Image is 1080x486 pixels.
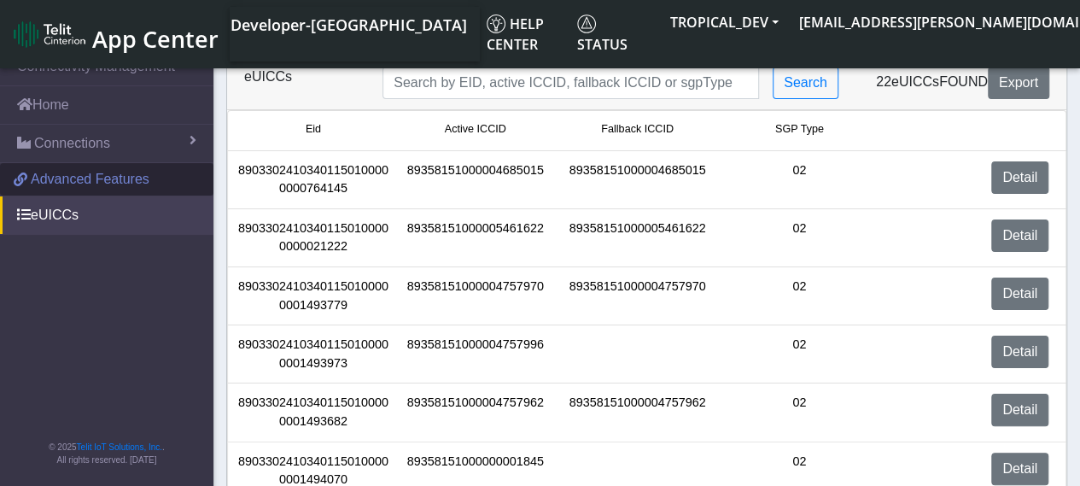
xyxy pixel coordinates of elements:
div: 89358151000004685015 [394,161,557,198]
span: Connections [34,133,110,154]
span: SGP Type [775,121,824,138]
a: Telit IoT Solutions, Inc. [77,442,162,452]
div: 89358151000004757996 [394,336,557,372]
div: 89358151000004757962 [557,394,719,430]
span: Export [999,75,1038,90]
a: Detail [991,278,1048,310]
div: 89358151000004685015 [557,161,719,198]
div: 89358151000005461622 [557,220,719,256]
div: eUICCs [231,67,370,99]
a: Detail [991,161,1048,194]
button: Search [773,67,838,99]
div: 89033024103401150100000000021222 [232,220,394,256]
a: Detail [991,453,1048,485]
a: Detail [991,336,1048,368]
div: 89358151000004757970 [557,278,719,314]
input: Search... [382,67,759,99]
img: knowledge.svg [487,15,505,33]
div: 89358151000004757970 [394,278,557,314]
span: found [939,74,988,89]
div: 02 [718,220,880,256]
div: 89358151000004757962 [394,394,557,430]
img: status.svg [577,15,596,33]
span: Developer-[GEOGRAPHIC_DATA] [231,15,467,35]
span: App Center [92,23,219,55]
span: Eid [306,121,321,138]
span: Help center [487,15,544,54]
button: TROPICAL_DEV [660,7,789,38]
span: eUICCs [891,74,939,89]
span: Advanced Features [31,169,149,190]
div: 89033024103401150100000001493779 [232,278,394,314]
a: Help center [480,7,570,61]
div: 89358151000005461622 [394,220,557,256]
div: 89033024103401150100000001493973 [232,336,394,372]
div: 02 [718,278,880,314]
a: Detail [991,220,1048,252]
a: Detail [991,394,1048,426]
button: Export [988,67,1049,99]
span: Status [577,15,628,54]
div: 02 [718,394,880,430]
div: 02 [718,161,880,198]
a: App Center [14,16,216,53]
a: Status [570,7,660,61]
div: 02 [718,336,880,372]
span: Active ICCID [445,121,506,138]
span: Fallback ICCID [601,121,674,138]
a: Your current platform instance [230,7,466,41]
div: 89033024103401150100000000764145 [232,161,394,198]
div: 89033024103401150100000001493682 [232,394,394,430]
img: logo-telit-cinterion-gw-new.png [14,20,85,48]
span: 22 [876,74,891,89]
